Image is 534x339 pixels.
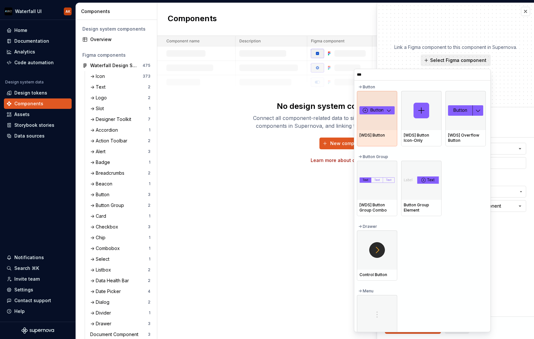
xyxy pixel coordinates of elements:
[21,327,54,334] svg: Supernova Logo
[148,95,150,100] div: 2
[88,189,153,200] a: -> Button3
[149,257,150,262] div: 1
[90,148,108,155] div: -> Alert
[90,73,107,80] div: -> Icon
[88,93,153,103] a: -> Logo2
[148,203,150,208] div: 2
[14,111,30,118] div: Assets
[148,332,150,337] div: 3
[404,202,439,213] div: Button Group Element
[90,181,115,187] div: -> Beacon
[90,62,139,69] div: Waterfall Design System Library
[90,159,113,166] div: -> Badge
[4,306,72,317] button: Help
[4,131,72,141] a: Data sources
[14,133,45,139] div: Data sources
[4,274,72,284] a: Invite team
[90,224,121,230] div: -> Checkbox
[90,36,150,43] div: Overview
[90,320,114,327] div: -> Drawer
[88,179,153,189] a: -> Beacon1
[88,157,153,168] a: -> Badge1
[82,26,150,32] div: Design system components
[357,220,486,230] div: -> Drawer
[88,265,153,275] a: -> Listbox2
[4,57,72,68] a: Code automation
[404,133,439,143] div: [WDS] Button Icon-Only
[168,13,217,25] h2: Components
[14,59,54,66] div: Code automation
[148,224,150,229] div: 3
[143,63,150,68] div: 475
[14,49,35,55] div: Analytics
[5,80,44,85] div: Design system data
[148,138,150,143] div: 2
[148,278,150,283] div: 2
[4,47,72,57] a: Analytics
[90,331,141,338] div: Document Component
[4,252,72,263] button: Notifications
[149,310,150,316] div: 1
[149,160,150,165] div: 1
[4,263,72,273] button: Search ⌘K
[359,202,395,213] div: [WDS] Button Group Combo
[88,168,153,178] a: -> Breadcrumbs2
[4,120,72,130] a: Storybook stories
[149,246,150,251] div: 1
[88,136,153,146] a: -> Action Toolbar2
[90,84,108,90] div: -> Text
[88,71,153,81] a: -> Icon373
[143,74,150,79] div: 373
[149,181,150,186] div: 1
[88,200,153,211] a: -> Button Group2
[148,84,150,90] div: 2
[4,98,72,109] a: Components
[88,318,153,329] a: -> Drawer3
[242,114,450,130] div: Connect all component-related data to single entity. Get started by creating components in Supern...
[4,109,72,120] a: Assets
[88,243,153,254] a: -> Combobox1
[88,114,153,125] a: -> Designer Toolkit7
[14,308,25,315] div: Help
[88,232,153,243] a: -> Chip1
[80,60,153,71] a: Waterfall Design System Library475
[88,275,153,286] a: -> Data Health Bar2
[430,57,486,64] span: Select Figma component
[148,289,150,294] div: 4
[90,234,108,241] div: -> Chip
[90,310,114,316] div: -> Divider
[90,127,120,133] div: -> Accordion
[311,157,381,164] a: Learn more about components
[90,213,109,219] div: -> Card
[14,100,43,107] div: Components
[357,150,486,161] div: -> Button Group
[5,7,12,15] img: 7a0241b0-c510-47ef-86be-6cc2f0d29437.png
[90,277,132,284] div: -> Data Health Bar
[357,285,486,295] div: -> Menu
[359,272,395,277] div: Control Button
[14,90,47,96] div: Design tokens
[90,116,134,123] div: -> Designer Toolkit
[149,214,150,219] div: 1
[88,308,153,318] a: -> Divider1
[88,254,153,264] a: -> Select1
[14,297,51,304] div: Contact support
[14,265,39,272] div: Search ⌘K
[88,222,153,232] a: -> Checkbox3
[4,36,72,46] a: Documentation
[88,82,153,92] a: -> Text2
[149,235,150,240] div: 1
[88,211,153,221] a: -> Card1
[90,256,112,262] div: -> Select
[15,8,42,15] div: Waterfall UI
[90,202,127,209] div: -> Button Group
[148,300,150,305] div: 2
[90,191,112,198] div: -> Button
[88,103,153,114] a: -> Slot1
[65,9,70,14] div: AK
[319,138,372,149] button: New component
[14,38,49,44] div: Documentation
[81,8,154,15] div: Components
[90,105,106,112] div: -> Slot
